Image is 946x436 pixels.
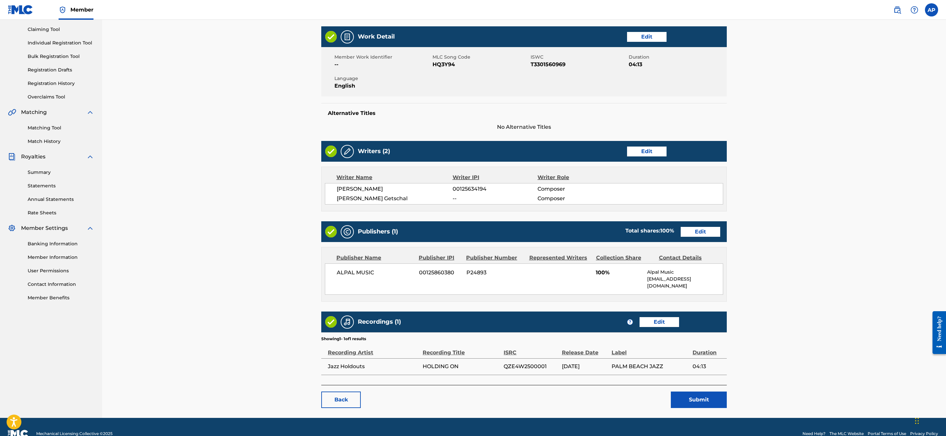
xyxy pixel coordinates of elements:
[433,61,529,68] span: HQ3Y94
[28,80,94,87] a: Registration History
[8,108,16,116] img: Matching
[334,82,431,90] span: English
[336,174,453,181] div: Writer Name
[334,54,431,61] span: Member Work Identifier
[647,269,723,276] p: Alpal Music
[538,195,615,203] span: Composer
[28,138,94,145] a: Match History
[910,6,918,14] img: help
[28,281,94,288] a: Contact Information
[21,108,47,116] span: Matching
[504,342,558,357] div: ISRC
[913,404,946,436] iframe: Chat Widget
[28,209,94,216] a: Rate Sheets
[647,276,723,289] p: [EMAIL_ADDRESS][DOMAIN_NAME]
[8,224,16,232] img: Member Settings
[891,3,904,16] a: Public Search
[28,53,94,60] a: Bulk Registration Tool
[28,124,94,131] a: Matching Tool
[337,185,453,193] span: [PERSON_NAME]
[627,147,667,156] a: Edit
[640,317,679,327] a: Edit
[321,123,727,131] span: No Alternative Titles
[343,148,351,155] img: Writers
[59,6,66,14] img: Top Rightsholder
[562,342,608,357] div: Release Date
[358,228,398,235] h5: Publishers (1)
[893,6,901,14] img: search
[28,196,94,203] a: Annual Statements
[681,227,720,237] a: Edit
[531,61,627,68] span: T3301560969
[625,227,674,235] div: Total shares:
[28,267,94,274] a: User Permissions
[612,342,689,357] div: Label
[28,26,94,33] a: Claiming Tool
[86,224,94,232] img: expand
[334,61,431,68] span: --
[453,195,538,203] span: --
[504,363,558,370] span: QZE4W2500001
[328,342,419,357] div: Recording Artist
[21,153,45,161] span: Royalties
[453,174,538,181] div: Writer IPI
[627,319,633,325] span: ?
[8,5,33,14] img: MLC Logo
[328,363,419,370] span: Jazz Holdouts
[423,363,500,370] span: HOLDING ON
[321,392,361,408] a: Back
[28,254,94,261] a: Member Information
[596,269,642,277] span: 100%
[343,33,351,41] img: Work Detail
[419,254,461,262] div: Publisher IPI
[538,174,615,181] div: Writer Role
[28,94,94,100] a: Overclaims Tool
[358,318,401,326] h5: Recordings (1)
[453,185,538,193] span: 00125634194
[433,54,529,61] span: MLC Song Code
[529,254,591,262] div: Represented Writers
[358,33,395,41] h5: Work Detail
[28,294,94,301] a: Member Benefits
[466,269,524,277] span: P24893
[629,54,725,61] span: Duration
[86,108,94,116] img: expand
[28,169,94,176] a: Summary
[70,6,93,14] span: Member
[908,3,921,16] div: Help
[915,411,919,431] div: Drag
[21,224,68,232] span: Member Settings
[423,342,500,357] div: Recording Title
[86,153,94,161] img: expand
[28,182,94,189] a: Statements
[28,67,94,73] a: Registration Drafts
[660,228,674,234] span: 100 %
[337,195,453,203] span: [PERSON_NAME] Getschal
[538,185,615,193] span: Composer
[321,336,366,342] p: Showing 1 - 1 of 1 results
[531,54,627,61] span: ISWC
[325,316,337,328] img: Valid
[325,146,337,157] img: Valid
[659,254,717,262] div: Contact Details
[328,110,720,117] h5: Alternative Titles
[596,254,654,262] div: Collection Share
[562,363,608,370] span: [DATE]
[693,342,723,357] div: Duration
[28,40,94,46] a: Individual Registration Tool
[343,228,351,236] img: Publishers
[337,269,414,277] span: ALPAL MUSIC
[671,392,727,408] button: Submit
[629,61,725,68] span: 04:13
[28,240,94,247] a: Banking Information
[325,31,337,42] img: Valid
[925,3,938,16] div: User Menu
[334,75,431,82] span: Language
[336,254,414,262] div: Publisher Name
[343,318,351,326] img: Recordings
[358,148,390,155] h5: Writers (2)
[419,269,461,277] span: 00125860380
[693,363,723,370] span: 04:13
